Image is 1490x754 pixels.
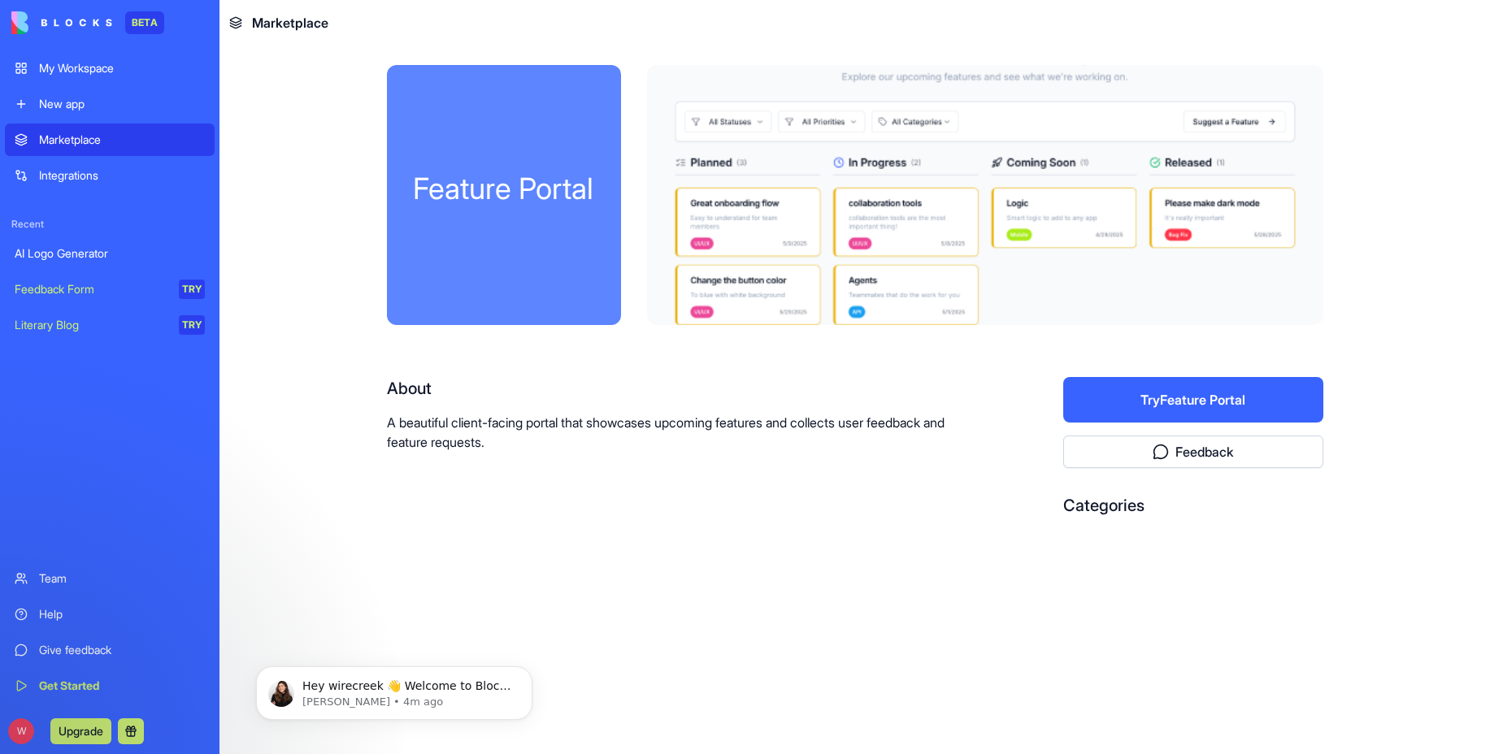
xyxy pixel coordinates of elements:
a: Give feedback [5,634,215,666]
button: Upgrade [50,718,111,744]
div: TRY [179,279,205,299]
a: BETA [11,11,164,34]
div: New app [39,96,205,112]
a: Feedback FormTRY [5,273,215,305]
div: About [387,377,959,400]
button: Feedback [1063,435,1323,468]
a: Get Started [5,669,215,702]
span: Recent [5,218,215,231]
iframe: Intercom notifications message [232,632,557,746]
div: TRY [179,315,205,335]
span: Marketplace [252,13,328,32]
a: Integrations [5,159,215,192]
a: New app [5,88,215,120]
button: TryFeature Portal [1063,377,1323,422]
a: Team [5,562,215,595]
div: Team [39,570,205,587]
div: Feature Portal [413,172,595,205]
div: My Workspace [39,60,205,76]
div: Integrations [39,167,205,184]
a: Upgrade [50,722,111,739]
div: Categories [1063,494,1323,517]
div: Marketplace [39,132,205,148]
a: Help [5,598,215,630]
a: Literary BlogTRY [5,309,215,341]
div: AI Logo Generator [15,245,205,262]
img: logo [11,11,112,34]
div: BETA [125,11,164,34]
div: Literary Blog [15,317,167,333]
div: Give feedback [39,642,205,658]
a: AI Logo Generator [5,237,215,270]
span: W [8,718,34,744]
div: Help [39,606,205,622]
p: A beautiful client-facing portal that showcases upcoming features and collects user feedback and ... [387,413,959,452]
a: My Workspace [5,52,215,84]
div: Get Started [39,678,205,694]
div: Feedback Form [15,281,167,297]
a: Marketplace [5,123,215,156]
